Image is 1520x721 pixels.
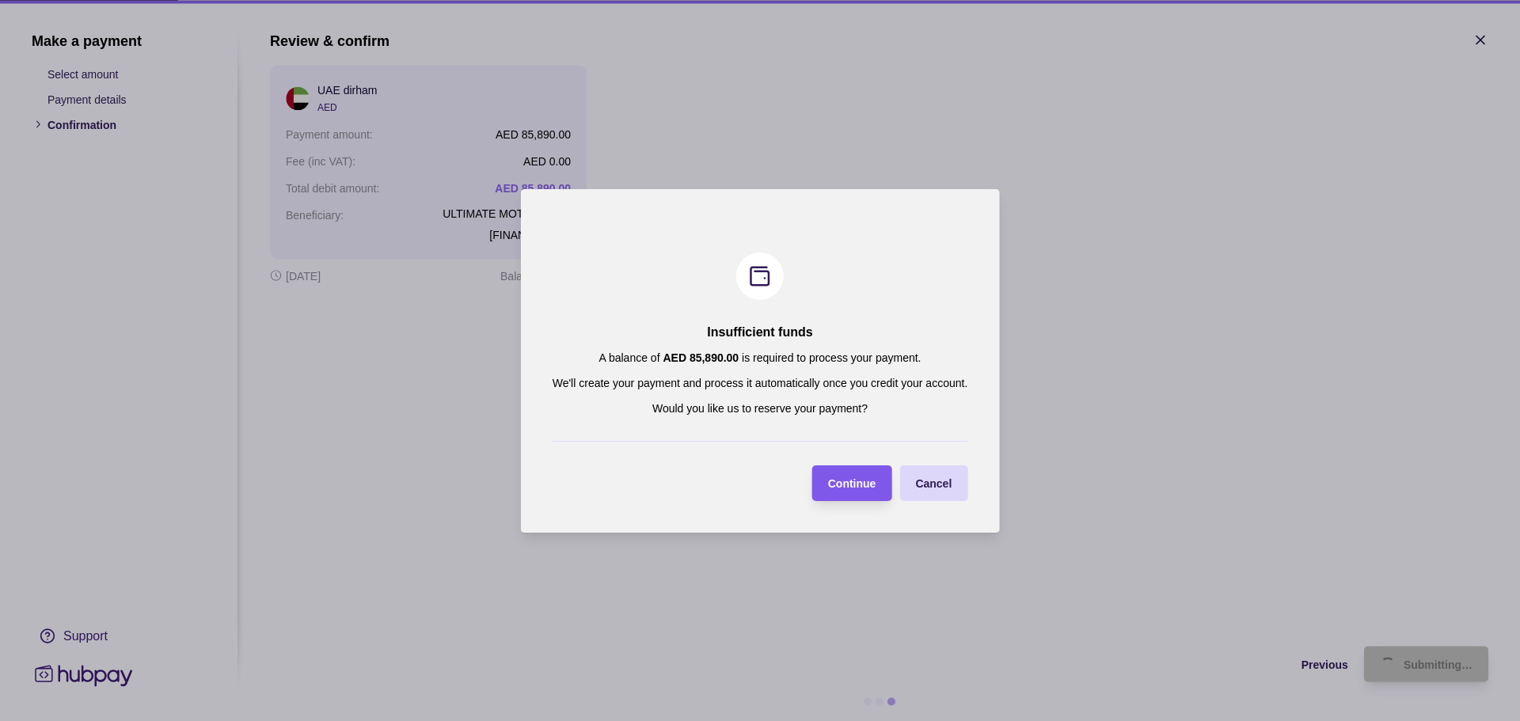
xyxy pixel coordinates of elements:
[553,374,968,392] p: We'll create your payment and process it automatically once you credit your account.
[707,324,812,341] h2: Insufficient funds
[663,351,739,364] p: AED 85,890.00
[828,477,876,490] span: Continue
[598,349,921,366] p: A balance of is required to process your payment .
[899,465,967,501] button: Cancel
[652,400,868,417] p: Would you like us to reserve your payment?
[915,477,952,490] span: Cancel
[812,465,892,501] button: Continue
